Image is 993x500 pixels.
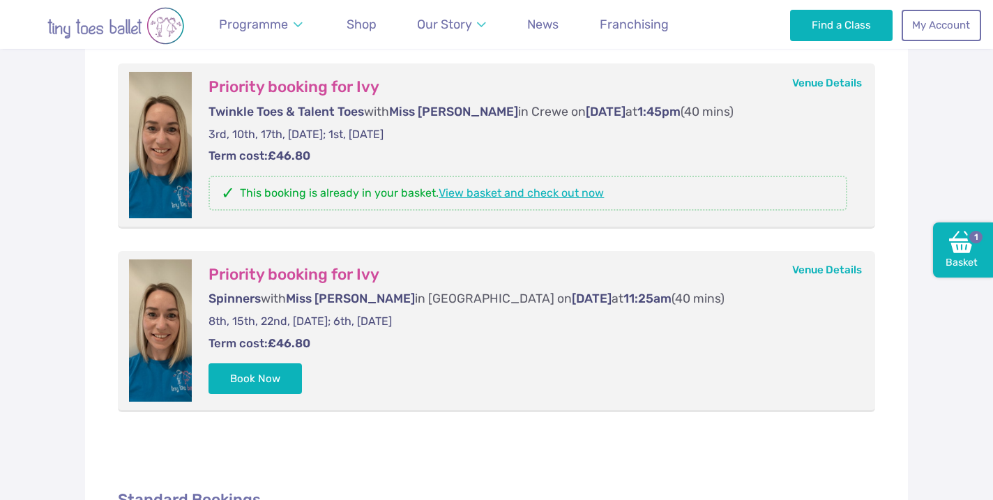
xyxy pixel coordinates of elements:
[417,17,472,31] span: Our Story
[209,103,847,121] p: with in Crewe on at (40 mins)
[340,9,383,40] a: Shop
[209,290,847,308] p: with in [GEOGRAPHIC_DATA] on at (40 mins)
[347,17,377,31] span: Shop
[902,10,981,40] a: My Account
[593,9,675,40] a: Franchising
[209,265,847,285] h3: Priority booking for Ivy
[209,176,847,211] p: This booking is already in your basket.
[572,291,612,305] span: [DATE]
[600,17,669,31] span: Franchising
[268,336,310,350] strong: £46.80
[18,7,213,45] img: tiny toes ballet
[213,9,309,40] a: Programme
[586,105,626,119] span: [DATE]
[521,9,565,40] a: News
[411,9,493,40] a: Our Story
[209,314,847,329] p: 8th, 15th, 22nd, [DATE]; 6th, [DATE]
[209,127,847,142] p: 3rd, 10th, 17th, [DATE]; 1st, [DATE]
[209,291,261,305] span: Spinners
[439,186,604,199] a: View basket and check out now
[268,149,310,162] strong: £46.80
[209,363,302,394] button: Book Now
[637,105,681,119] span: 1:45pm
[623,291,672,305] span: 11:25am
[209,77,847,97] h3: Priority booking for Ivy
[209,335,847,352] p: Term cost:
[286,291,415,305] span: Miss [PERSON_NAME]
[792,77,862,89] a: Venue Details
[389,105,518,119] span: Miss [PERSON_NAME]
[219,17,288,31] span: Programme
[792,264,862,276] a: Venue Details
[209,105,364,119] span: Twinkle Toes & Talent Toes
[933,222,993,278] a: Basket1
[209,148,847,165] p: Term cost:
[790,10,893,40] a: Find a Class
[967,229,984,245] span: 1
[527,17,559,31] span: News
